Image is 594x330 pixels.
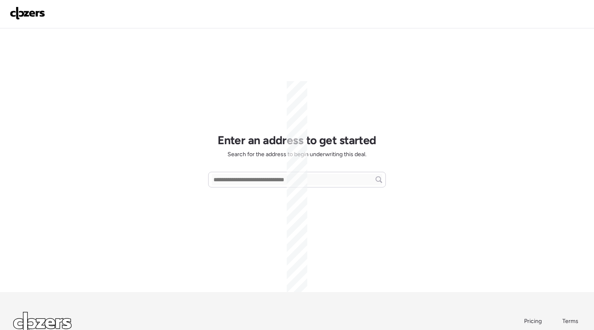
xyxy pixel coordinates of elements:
img: Logo [10,7,45,20]
span: Pricing [524,318,542,325]
a: Terms [562,317,581,325]
span: Terms [562,318,578,325]
a: Pricing [524,317,543,325]
span: Search for the address to begin underwriting this deal. [227,150,367,159]
h1: Enter an address to get started [218,133,376,147]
